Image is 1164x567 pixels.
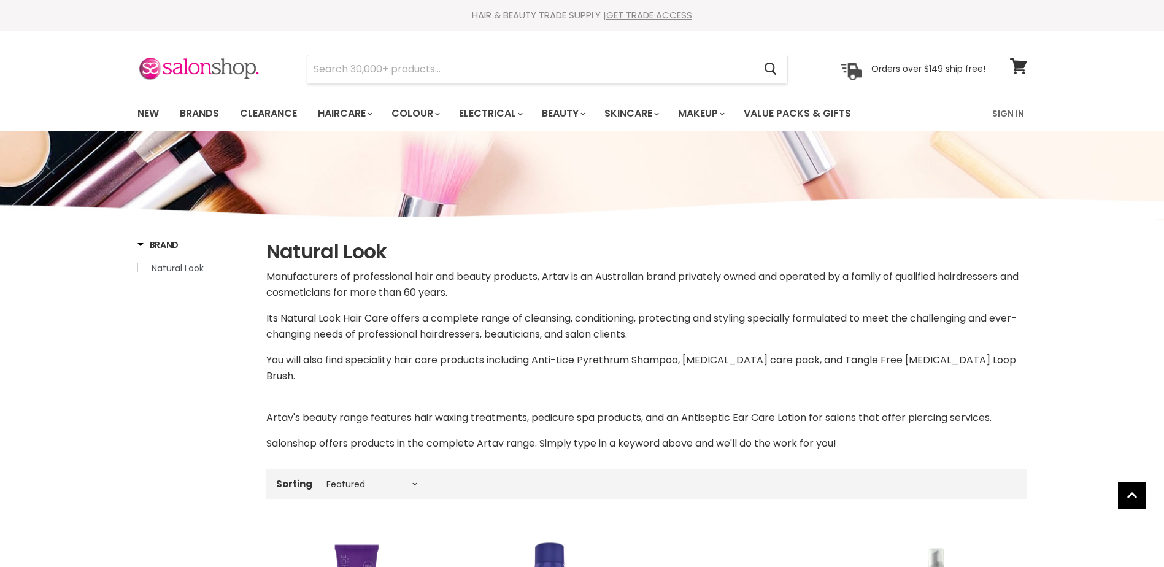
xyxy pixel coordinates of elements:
a: Sign In [985,101,1031,126]
input: Search [307,55,755,83]
span: Natural Look [152,262,204,274]
p: Manufacturers of professional hair and beauty products, Artav is an Australian brand privately ow... [266,269,1027,301]
iframe: Gorgias live chat messenger [1103,509,1152,555]
div: You will also find speciality hair care products including Anti-Lice Pyrethrum Shampoo, [MEDICAL_... [266,269,1027,452]
a: Brands [171,101,228,126]
form: Product [307,55,788,84]
label: Sorting [276,479,312,489]
p: Artav's beauty range features hair waxing treatments, pedicure spa products, and an Antiseptic Ea... [266,410,1027,426]
a: Electrical [450,101,530,126]
ul: Main menu [128,96,923,131]
p: Its Natural Look Hair Care offers a complete range of cleansing, conditioning, protecting and sty... [266,310,1027,342]
p: Orders over $149 ship free! [871,63,985,74]
a: Natural Look [137,261,251,275]
a: New [128,101,168,126]
a: Colour [382,101,447,126]
a: Makeup [669,101,732,126]
a: Clearance [231,101,306,126]
h3: Brand [137,239,179,251]
button: Search [755,55,787,83]
a: Haircare [309,101,380,126]
div: HAIR & BEAUTY TRADE SUPPLY | [122,9,1043,21]
a: Value Packs & Gifts [734,101,860,126]
a: GET TRADE ACCESS [606,9,692,21]
a: Skincare [595,101,666,126]
a: Beauty [533,101,593,126]
nav: Main [122,96,1043,131]
h1: Natural Look [266,239,1027,264]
